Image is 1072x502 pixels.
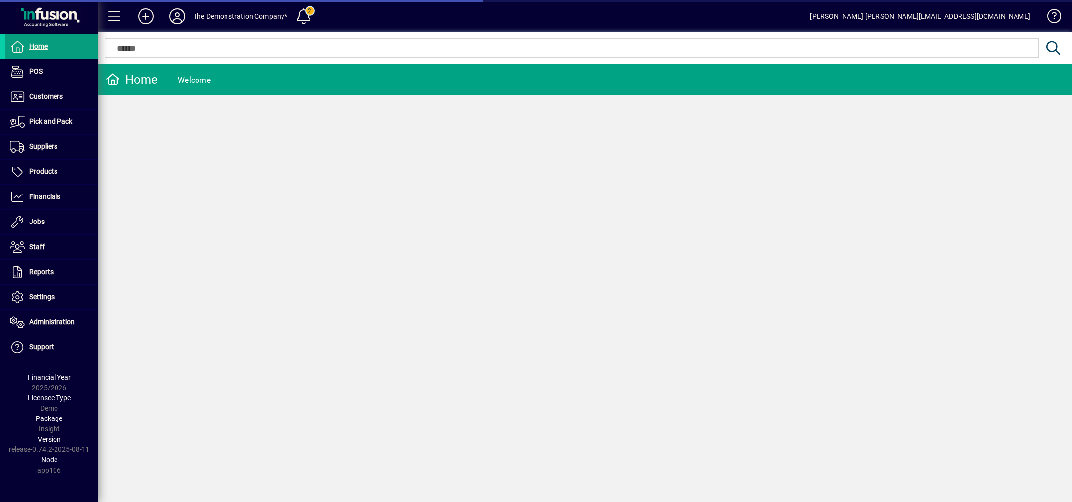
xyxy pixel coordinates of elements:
span: Customers [29,92,63,100]
span: Home [29,42,48,50]
a: Financials [5,185,98,209]
span: Version [38,435,61,443]
a: POS [5,59,98,84]
span: Package [36,415,62,422]
div: The Demonstration Company* [193,8,288,24]
span: Pick and Pack [29,117,72,125]
a: Suppliers [5,135,98,159]
div: Welcome [178,72,211,88]
a: Settings [5,285,98,309]
button: Profile [162,7,193,25]
span: Licensee Type [28,394,71,402]
span: Products [29,167,57,175]
a: Support [5,335,98,360]
span: Settings [29,293,55,301]
span: POS [29,67,43,75]
a: Customers [5,84,98,109]
span: Node [41,456,57,464]
a: Administration [5,310,98,335]
div: [PERSON_NAME] [PERSON_NAME][EMAIL_ADDRESS][DOMAIN_NAME] [810,8,1030,24]
span: Support [29,343,54,351]
a: Staff [5,235,98,259]
div: Home [106,72,158,87]
span: Financials [29,193,60,200]
a: Jobs [5,210,98,234]
a: Pick and Pack [5,110,98,134]
a: Products [5,160,98,184]
span: Administration [29,318,75,326]
span: Reports [29,268,54,276]
a: Knowledge Base [1040,2,1060,34]
span: Staff [29,243,45,251]
span: Suppliers [29,142,57,150]
span: Financial Year [28,373,71,381]
button: Add [130,7,162,25]
span: Jobs [29,218,45,225]
a: Reports [5,260,98,284]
